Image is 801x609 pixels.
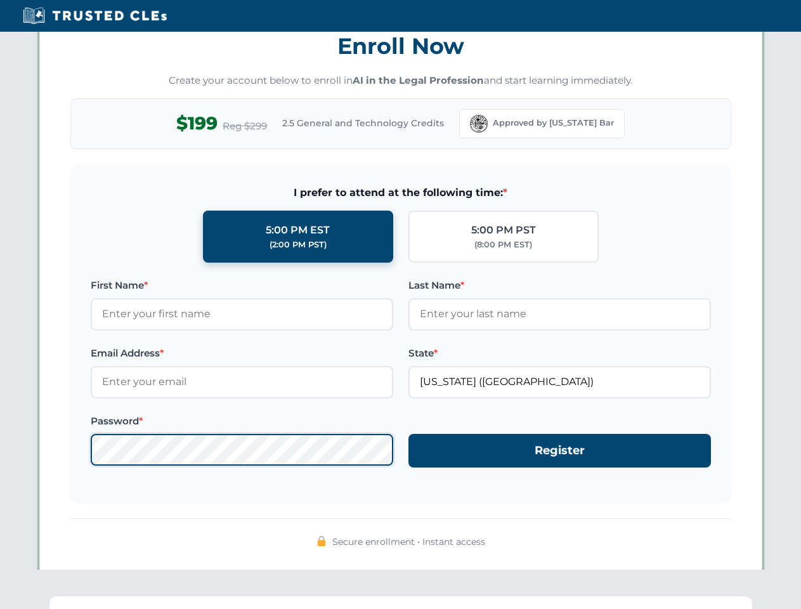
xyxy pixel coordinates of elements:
[91,298,393,330] input: Enter your first name
[19,6,171,25] img: Trusted CLEs
[282,116,444,130] span: 2.5 General and Technology Credits
[91,278,393,293] label: First Name
[91,414,393,429] label: Password
[316,536,327,546] img: 🔒
[176,109,218,138] span: $199
[474,239,532,251] div: (8:00 PM EST)
[223,119,267,134] span: Reg $299
[353,74,484,86] strong: AI in the Legal Profession
[493,117,614,129] span: Approved by [US_STATE] Bar
[470,115,488,133] img: Florida Bar
[91,366,393,398] input: Enter your email
[91,346,393,361] label: Email Address
[408,278,711,293] label: Last Name
[266,222,330,239] div: 5:00 PM EST
[332,535,485,549] span: Secure enrollment • Instant access
[91,185,711,201] span: I prefer to attend at the following time:
[408,434,711,468] button: Register
[70,26,731,66] h3: Enroll Now
[408,346,711,361] label: State
[408,298,711,330] input: Enter your last name
[471,222,536,239] div: 5:00 PM PST
[70,74,731,88] p: Create your account below to enroll in and start learning immediately.
[270,239,327,251] div: (2:00 PM PST)
[408,366,711,398] input: Florida (FL)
